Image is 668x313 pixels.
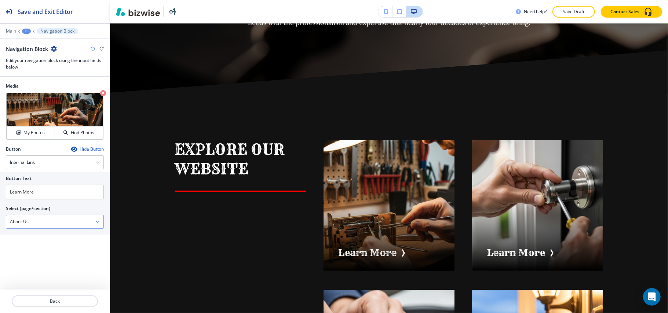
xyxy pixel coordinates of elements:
div: Open Intercom Messenger [643,288,661,306]
div: My PhotosFind Photos [6,92,104,140]
h2: Media [6,83,104,89]
img: Your Logo [167,6,178,18]
h4: Internal Link [10,159,35,166]
button: Contact Sales [601,6,662,18]
h3: Edit your navigation block using the input fields below [6,57,104,70]
h2: Save and Exit Editor [18,7,73,16]
p: Save Draft [562,8,585,15]
p: Navigation Block [40,29,74,34]
button: Find Photos [55,126,103,139]
input: Manual Input [6,216,95,228]
h4: My Photos [23,129,45,136]
h2: Select (page/section) [6,205,50,212]
button: Main [6,29,16,34]
p: Explore our website [175,140,306,179]
h2: Button Text [6,175,32,182]
button: Back [12,295,98,307]
button: Navigation item imageLearn More [472,140,603,271]
h2: Navigation Block [6,45,48,53]
img: Bizwise Logo [116,7,160,16]
button: Navigation item imageLearn More [324,140,455,271]
button: Navigation Block [37,28,78,34]
h3: Need help? [524,8,547,15]
button: My Photos [7,126,55,139]
h4: Find Photos [71,129,94,136]
h2: Button [6,146,21,152]
p: Back [12,298,97,305]
button: Hide Button [71,146,104,152]
button: Save Draft [552,6,595,18]
p: Contact Sales [610,8,639,15]
button: +3 [22,29,31,34]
